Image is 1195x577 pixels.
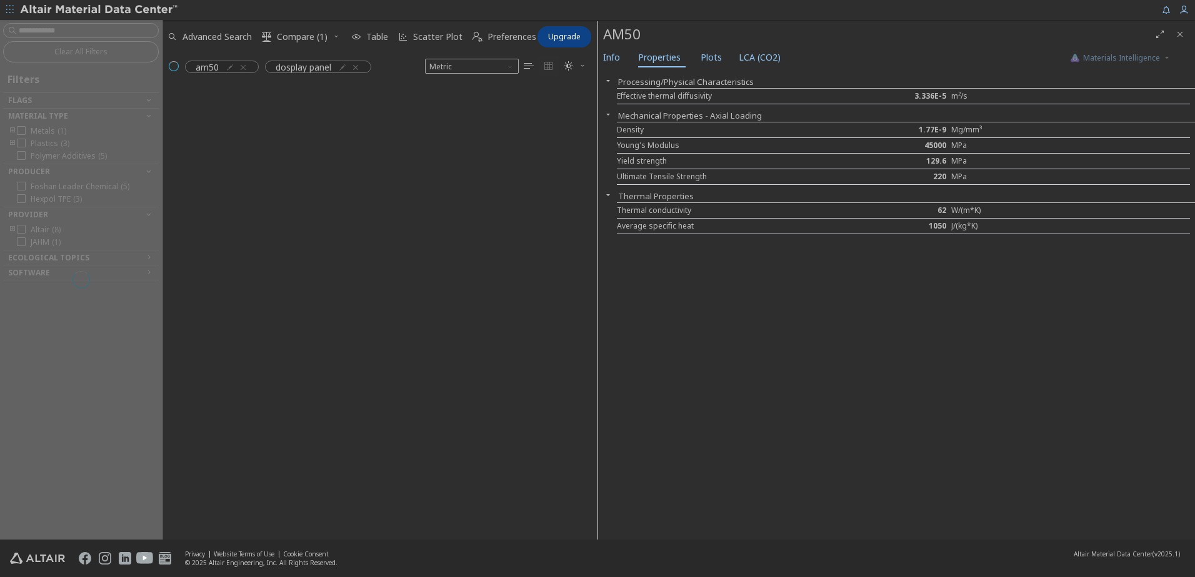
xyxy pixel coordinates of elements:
[856,91,951,101] div: 3.336E-5
[598,76,618,86] button: Close
[472,32,482,42] i: 
[185,558,337,567] div: © 2025 Altair Engineering, Inc. All Rights Reserved.
[366,32,388,41] span: Table
[548,32,581,42] span: Upgrade
[559,56,591,76] button: Theme
[856,141,951,150] div: 45000
[618,110,762,121] button: Mechanical Properties - Axial Loading
[638,47,681,67] span: Properties
[214,550,274,558] a: Website Terms of Use
[618,76,754,87] button: Processing/Physical Characteristics
[262,32,272,42] i: 
[519,56,539,76] button: Table View
[598,109,618,119] button: Close
[603,47,620,67] span: Info
[162,79,597,540] div: grid
[1057,47,1182,69] button: AI CopilotMaterials Intelligence
[1074,550,1152,558] span: Altair Material Data Center
[951,125,1047,135] div: Mg/mm³
[1083,53,1160,63] span: Materials Intelligence
[951,91,1047,101] div: m²/s
[856,156,951,166] div: 129.6
[1170,24,1190,44] button: Close
[617,205,856,215] div: Thermal conductivity
[617,125,856,135] div: Density
[617,172,856,182] div: Ultimate Tensile Strength
[618,190,694,202] button: Thermal Properties
[277,32,327,41] span: Compare (1)
[856,172,951,182] div: 220
[283,550,329,558] a: Cookie Consent
[951,141,1047,150] div: MPa
[617,221,856,231] div: Average specific heat
[1074,550,1180,558] div: (v2025.1)
[539,56,559,76] button: Tile View
[544,61,554,71] i: 
[524,61,534,71] i: 
[951,221,1047,231] div: J/(kg*K)
[10,553,65,564] img: Altair Engineering
[1070,53,1080,63] img: AI Copilot
[701,47,722,67] span: Plots
[951,205,1047,215] div: W/(m*K)
[856,221,951,231] div: 1050
[185,550,205,558] a: Privacy
[617,156,856,166] div: Yield strength
[20,4,179,16] img: Altair Material Data Center
[598,190,618,200] button: Close
[564,61,574,71] i: 
[487,32,536,41] span: Preferences
[951,156,1047,166] div: MPa
[1150,24,1170,44] button: Full Screen
[617,141,856,150] div: Young's Modulus
[276,61,331,72] span: dosplay panel
[856,125,951,135] div: 1.77E-9
[196,61,219,72] span: am50
[739,47,781,67] span: LCA (CO2)
[537,26,591,47] button: Upgrade
[425,59,519,74] span: Metric
[856,205,951,215] div: 62
[182,32,252,41] span: Advanced Search
[617,91,856,101] div: Effective thermal diffusivity
[603,24,1150,44] div: AM50
[425,59,519,74] div: Unit System
[413,32,462,41] span: Scatter Plot
[951,172,1047,182] div: MPa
